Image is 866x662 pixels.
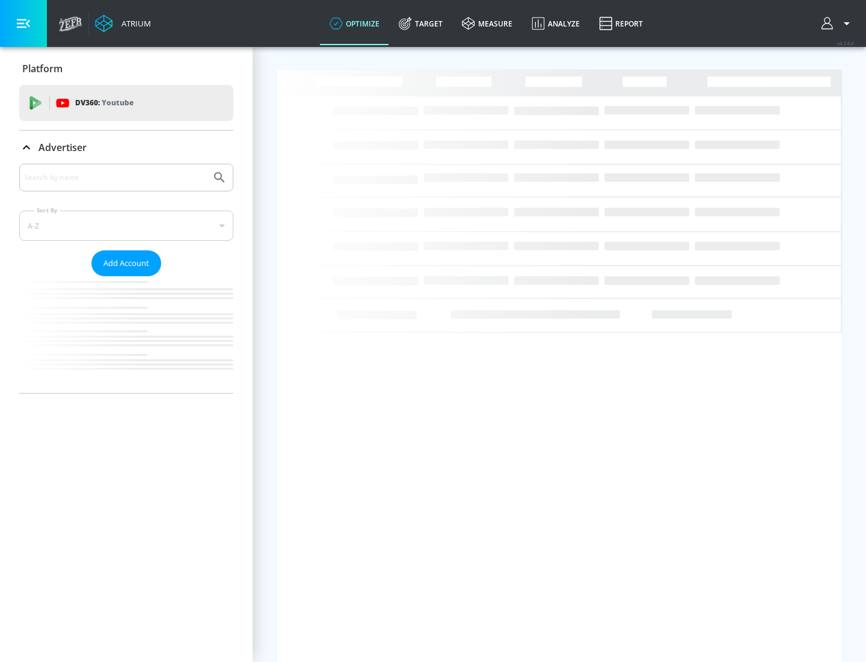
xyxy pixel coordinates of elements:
[522,2,589,45] a: Analyze
[320,2,389,45] a: optimize
[91,250,161,276] button: Add Account
[19,85,233,121] div: DV360: Youtube
[24,170,206,185] input: Search by name
[452,2,522,45] a: measure
[19,131,233,164] div: Advertiser
[95,14,151,32] a: Atrium
[19,211,233,241] div: A-Z
[19,276,233,393] nav: list of Advertiser
[389,2,452,45] a: Target
[837,40,854,46] span: v 4.24.0
[19,52,233,85] div: Platform
[19,164,233,393] div: Advertiser
[103,256,149,270] span: Add Account
[589,2,653,45] a: Report
[117,18,151,29] div: Atrium
[34,206,60,214] label: Sort By
[38,141,87,154] p: Advertiser
[22,62,63,75] p: Platform
[75,96,134,110] p: DV360:
[102,96,134,109] p: Youtube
